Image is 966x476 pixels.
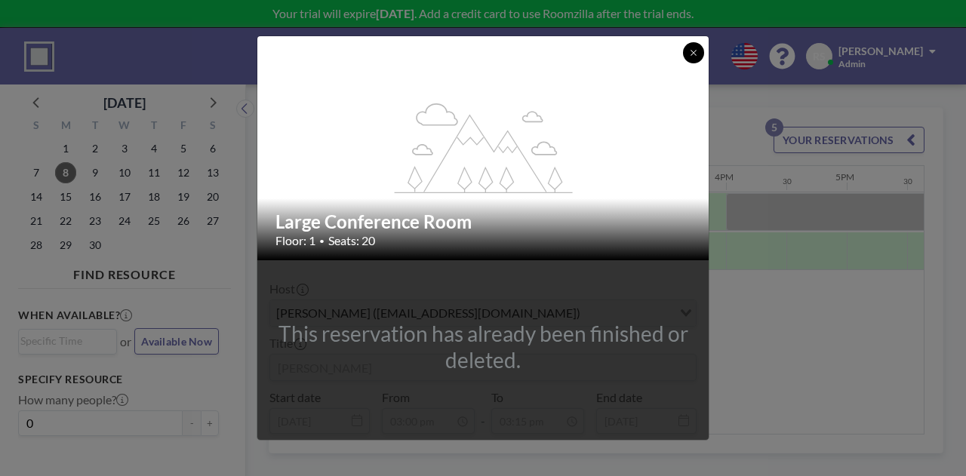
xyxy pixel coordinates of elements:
h2: Large Conference Room [275,210,692,233]
span: • [319,235,325,247]
div: This reservation has already been finished or deleted. [257,321,709,373]
span: Seats: 20 [328,233,375,248]
span: Floor: 1 [275,233,315,248]
g: flex-grow: 1.2; [395,102,573,192]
